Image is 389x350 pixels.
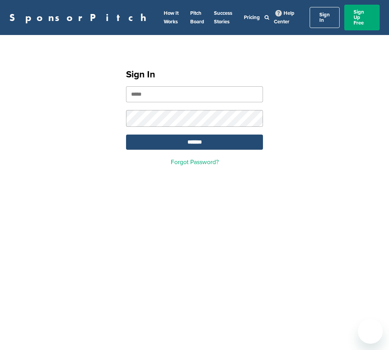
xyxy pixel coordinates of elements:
a: SponsorPitch [9,12,151,23]
a: Sign Up Free [344,5,380,30]
a: Sign In [310,7,340,28]
a: Pitch Board [190,10,204,25]
a: Success Stories [214,10,232,25]
h1: Sign In [126,68,263,82]
a: Pricing [244,14,260,21]
a: How It Works [164,10,179,25]
a: Forgot Password? [171,158,219,166]
iframe: Button to launch messaging window [358,319,383,344]
a: Help Center [274,9,294,26]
